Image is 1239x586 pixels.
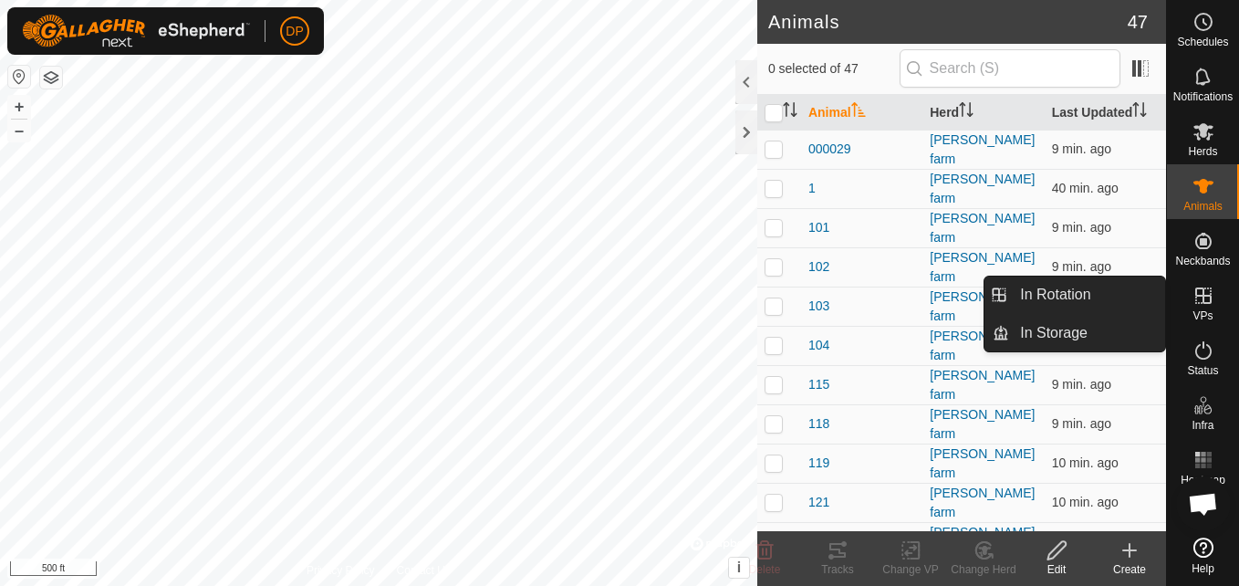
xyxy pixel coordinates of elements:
[808,297,829,316] span: 103
[286,22,303,41] span: DP
[1093,561,1166,578] div: Create
[1175,256,1230,267] span: Neckbands
[808,493,829,512] span: 121
[1052,455,1119,470] span: Oct 2, 2025, 10:38 PM
[1045,95,1166,131] th: Last Updated
[851,105,866,120] p-sorticon: Activate to sort
[1167,530,1239,581] a: Help
[930,405,1036,444] div: [PERSON_NAME] farm
[307,562,375,579] a: Privacy Policy
[808,257,829,277] span: 102
[1181,475,1225,486] span: Heatmap
[808,454,829,473] span: 119
[1020,284,1090,306] span: In Rotation
[808,414,829,434] span: 118
[984,315,1165,351] li: In Storage
[1132,105,1147,120] p-sorticon: Activate to sort
[1052,377,1111,392] span: Oct 2, 2025, 10:38 PM
[768,59,900,78] span: 0 selected of 47
[1177,37,1228,47] span: Schedules
[737,560,741,575] span: i
[1188,146,1217,157] span: Herds
[984,277,1165,313] li: In Rotation
[808,218,829,237] span: 101
[1020,322,1088,344] span: In Storage
[922,95,1044,131] th: Herd
[397,562,451,579] a: Contact Us
[808,375,829,394] span: 115
[930,131,1036,169] div: [PERSON_NAME] farm
[8,120,30,141] button: –
[959,105,973,120] p-sorticon: Activate to sort
[1009,277,1165,313] a: In Rotation
[930,327,1036,365] div: [PERSON_NAME] farm
[1052,181,1119,195] span: Oct 2, 2025, 10:08 PM
[930,288,1036,326] div: [PERSON_NAME] farm
[729,558,749,578] button: i
[930,170,1036,208] div: [PERSON_NAME] farm
[930,484,1036,522] div: [PERSON_NAME] farm
[1052,141,1111,156] span: Oct 2, 2025, 10:38 PM
[930,248,1036,287] div: [PERSON_NAME] farm
[8,66,30,88] button: Reset Map
[749,563,781,576] span: Delete
[930,523,1036,561] div: [PERSON_NAME] farm
[1052,495,1119,509] span: Oct 2, 2025, 10:38 PM
[808,140,851,159] span: 000029
[22,15,250,47] img: Gallagher Logo
[8,96,30,118] button: +
[900,49,1120,88] input: Search (S)
[930,445,1036,483] div: [PERSON_NAME] farm
[1009,315,1165,351] a: In Storage
[1052,220,1111,235] span: Oct 2, 2025, 10:38 PM
[783,105,797,120] p-sorticon: Activate to sort
[801,95,922,131] th: Animal
[808,179,816,198] span: 1
[947,561,1020,578] div: Change Herd
[1187,365,1218,376] span: Status
[930,366,1036,404] div: [PERSON_NAME] farm
[40,67,62,89] button: Map Layers
[1192,563,1214,574] span: Help
[1183,201,1223,212] span: Animals
[874,561,947,578] div: Change VP
[801,561,874,578] div: Tracks
[1052,259,1111,274] span: Oct 2, 2025, 10:38 PM
[1128,8,1148,36] span: 47
[1192,310,1213,321] span: VPs
[1173,91,1233,102] span: Notifications
[808,336,829,355] span: 104
[1176,476,1231,531] div: Open chat
[1192,420,1213,431] span: Infra
[768,11,1128,33] h2: Animals
[1052,416,1111,431] span: Oct 2, 2025, 10:38 PM
[930,209,1036,247] div: [PERSON_NAME] farm
[1020,561,1093,578] div: Edit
